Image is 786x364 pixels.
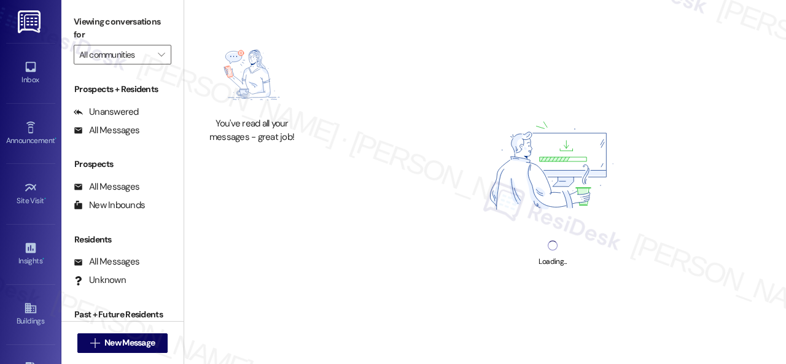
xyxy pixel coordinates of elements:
a: Insights • [6,238,55,271]
div: Unknown [74,274,126,287]
i:  [158,50,165,60]
a: Inbox [6,56,55,90]
span: New Message [104,336,155,349]
div: Prospects + Residents [61,83,184,96]
div: You've read all your messages - great job! [198,117,306,144]
div: All Messages [74,255,139,268]
div: Loading... [539,255,566,268]
a: Site Visit • [6,177,55,211]
button: New Message [77,333,168,353]
div: All Messages [74,180,139,193]
i:  [90,338,99,348]
div: New Inbounds [74,199,145,212]
span: • [42,255,44,263]
img: empty-state [203,39,300,112]
div: Prospects [61,158,184,171]
img: ResiDesk Logo [18,10,43,33]
div: Unanswered [74,106,139,118]
div: Residents [61,233,184,246]
div: Past + Future Residents [61,308,184,321]
input: All communities [79,45,152,64]
span: • [44,195,46,203]
label: Viewing conversations for [74,12,171,45]
span: • [55,134,56,143]
a: Buildings [6,298,55,331]
div: All Messages [74,124,139,137]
